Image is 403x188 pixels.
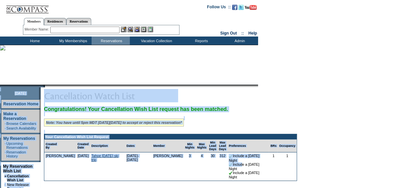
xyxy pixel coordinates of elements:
div: Member Name: [25,27,50,32]
a: Residences [44,18,66,25]
td: Include a [DATE] Night Include a [DATE] Night Include a [DATE] Night [227,152,269,181]
i: Note: You have until 5pm MDT [DATE][DATE] to accept or reject this reservation* [46,121,182,125]
td: 30 [208,152,218,181]
td: [DATE] [76,152,90,181]
a: Follow us on Twitter [238,7,244,11]
img: Impersonate [134,27,140,32]
span: Congratulations! Your Cancellation Wish List request has been matched. [44,106,228,112]
td: Dates [125,140,152,152]
td: Created Date [76,140,90,152]
td: Description [90,140,125,152]
a: Reservations [66,18,91,25]
a: Upcoming Reservations [6,141,28,149]
td: · [5,150,6,158]
td: Admin [220,37,258,45]
td: Follow Us :: [207,4,231,12]
a: Browse Calendars [6,122,36,126]
img: View [128,27,133,32]
a: Make a Reservation [3,112,26,121]
img: Reservations [141,27,147,32]
a: My Reservation Wish List [3,164,33,173]
td: Vacation Collection [130,37,182,45]
span: [DATE] [15,91,26,95]
td: Min Lead Days [208,140,218,152]
td: [DATE]- [DATE] [125,152,152,181]
td: Your Cancellation Wish List Request [44,134,297,140]
a: Help [248,31,257,36]
td: Reports [182,37,220,45]
a: Subscribe to our YouTube Channel [245,7,257,11]
img: chkSmaller.gif [229,154,233,158]
img: Follow us on Twitter [238,5,244,10]
img: Subscribe to our YouTube Channel [245,5,257,10]
td: 312 [218,152,228,181]
td: Max Nights [196,140,208,152]
td: Max Lead Days [218,140,228,152]
td: 1 [269,152,278,181]
img: b_calculator.gif [148,27,153,32]
td: 3 [184,152,196,181]
td: 4 [196,152,208,181]
td: [PERSON_NAME] [152,152,184,181]
img: promoShadowLeftCorner.gif [43,85,45,87]
td: Created By [44,140,76,152]
a: Reservation History [6,150,26,158]
td: · [5,122,6,126]
td: BRs [269,140,278,152]
a: Sign Out [220,31,237,36]
td: · [5,141,6,149]
a: Become our fan on Facebook [232,7,237,11]
b: » [4,174,6,178]
a: My Reservations [3,136,35,141]
img: b_edit.gif [121,27,127,32]
img: pgTtlCancellationNotification.gif [44,89,177,102]
td: 1 [278,152,297,181]
span: :: [241,31,244,36]
img: blank.gif [45,85,46,87]
a: Search Availability [6,126,36,130]
td: Reservations [92,37,130,45]
img: chkSmaller.gif [229,163,233,167]
a: Tahoe [DATE] ski trip [91,154,119,162]
a: Reservation Home [3,102,38,106]
a: Members [24,18,44,25]
td: My Memberships [53,37,92,45]
td: [PERSON_NAME] [44,152,76,181]
a: Cancellation Wish List [7,174,29,182]
td: Preferences [227,140,269,152]
td: Member [152,140,184,152]
td: Occupancy [278,140,297,152]
td: Min Nights [184,140,196,152]
td: Home [15,37,53,45]
td: · [5,126,6,130]
img: Become our fan on Facebook [232,5,237,10]
img: chkSmaller.gif [229,171,233,175]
